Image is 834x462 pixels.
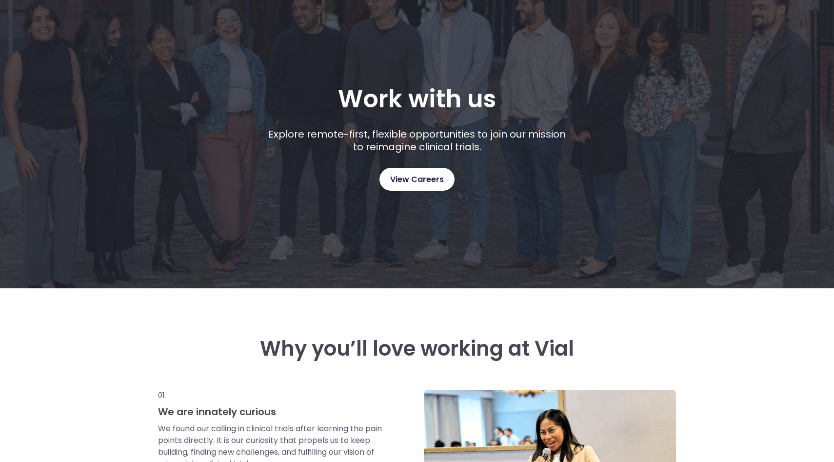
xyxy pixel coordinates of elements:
[158,405,383,418] h3: We are innately curious
[390,173,444,186] span: View Careers
[265,128,570,153] p: Explore remote-first, flexible opportunities to join our mission to reimagine clinical trials.
[158,337,676,361] h3: Why you’ll love working at Vial
[158,390,383,401] p: 01.
[338,85,496,113] h1: Work with us
[379,168,455,191] a: View Careers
